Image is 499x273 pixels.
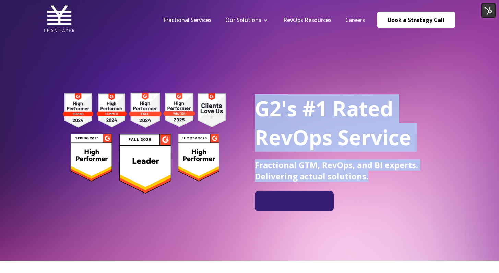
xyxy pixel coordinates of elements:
[163,16,212,24] a: Fractional Services
[225,16,261,24] a: Our Solutions
[481,3,496,18] img: HubSpot Tools Menu Toggle
[377,12,455,28] a: Book a Strategy Call
[283,16,332,24] a: RevOps Resources
[255,95,411,151] span: G2's #1 Rated RevOps Service
[44,3,75,34] img: Lean Layer Logo
[255,159,418,182] span: Fractional GTM, RevOps, and BI experts. Delivering actual solutions.
[258,194,330,208] iframe: Embedded CTA
[51,91,238,196] img: g2 badges
[156,16,372,24] div: Navigation Menu
[345,16,365,24] a: Careers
